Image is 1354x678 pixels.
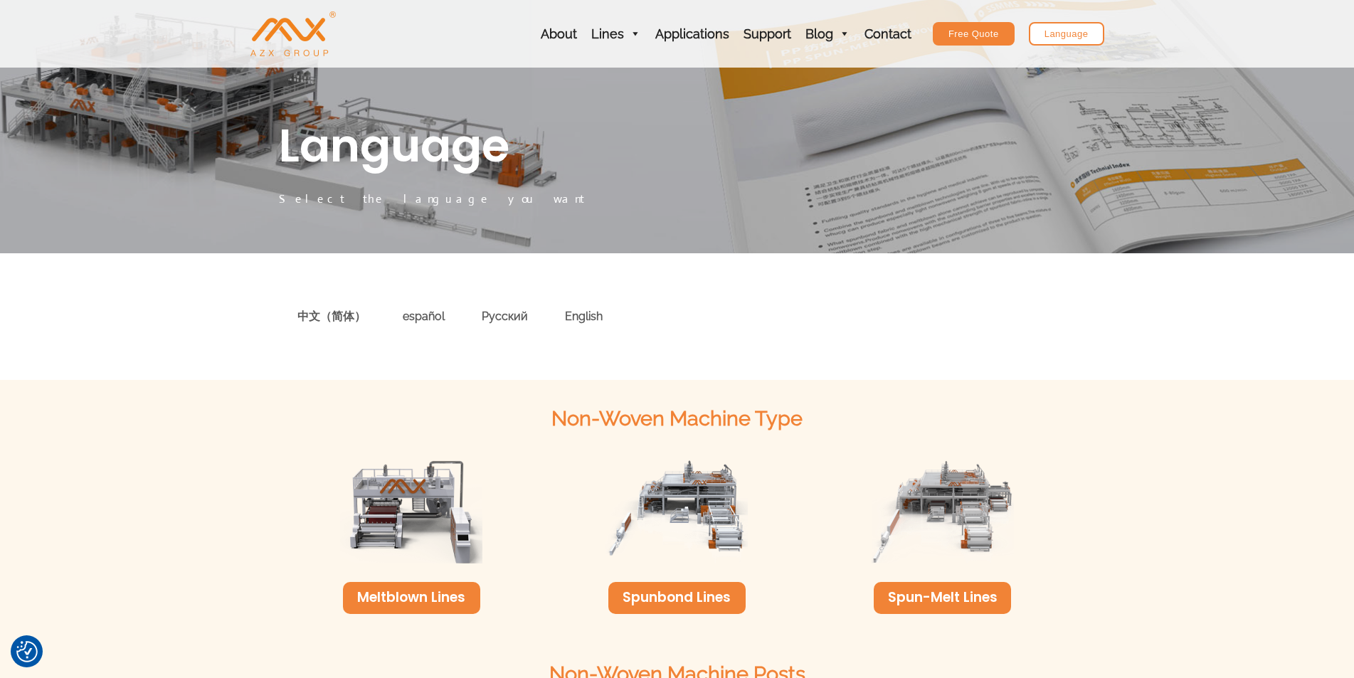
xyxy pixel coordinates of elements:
a: Meltblown Lines [357,588,465,607]
a: Spun-melt Lines [888,588,998,607]
div: Non-woven Machine Type [279,408,1076,429]
img: AZX-SSMMS spunmelt nonwoven machine [872,457,1014,563]
div: English [546,296,621,337]
div: Русский [463,296,546,337]
h1: Language [279,114,1076,178]
img: Revisit consent button [16,641,38,662]
a: AZX Nonwoven Machine [250,26,336,40]
a: Language [1029,22,1104,46]
div: español [384,296,463,337]
a: Free Quote [933,22,1015,46]
button: Consent Preferences [16,641,38,662]
a: Spunbond Lines [623,588,731,607]
img: AZX-M meltblown nonwoven machine [340,457,482,563]
div: 中文（简体） [279,296,384,337]
p: Select the language you want [279,185,1076,213]
img: AZX-SSS spunbond nonwoven machine [605,457,748,563]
